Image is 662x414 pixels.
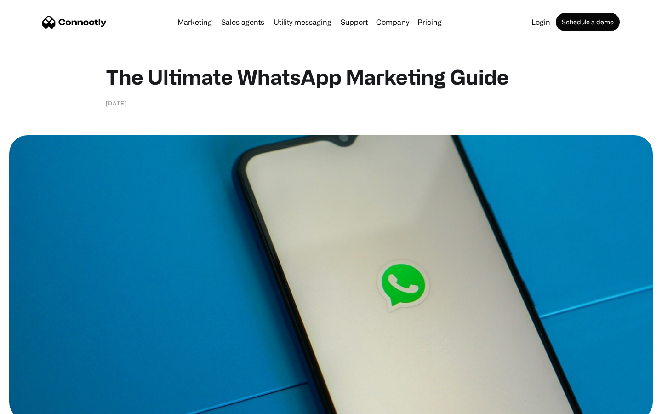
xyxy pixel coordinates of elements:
[174,18,216,26] a: Marketing
[556,13,620,31] a: Schedule a demo
[9,398,55,411] aside: Language selected: English
[337,18,371,26] a: Support
[18,398,55,411] ul: Language list
[270,18,335,26] a: Utility messaging
[528,18,554,26] a: Login
[217,18,268,26] a: Sales agents
[376,16,409,29] div: Company
[106,98,127,108] div: [DATE]
[106,64,556,89] h1: The Ultimate WhatsApp Marketing Guide
[414,18,445,26] a: Pricing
